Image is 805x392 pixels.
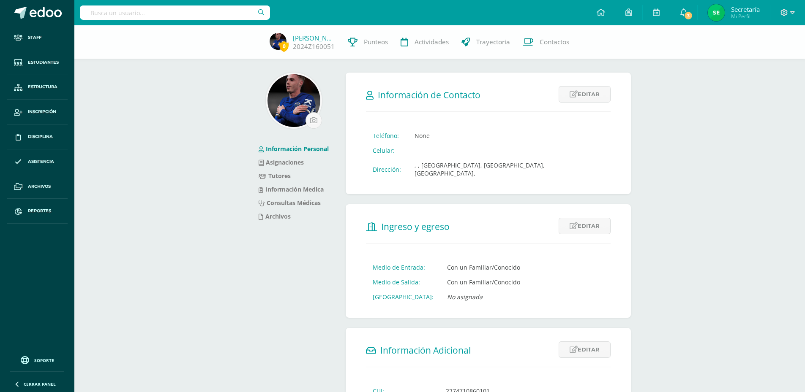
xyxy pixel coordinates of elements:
a: Información Medica [259,185,324,193]
span: Ingreso y egreso [381,221,450,232]
a: 2024Z160051 [293,42,335,51]
a: Información Personal [259,145,329,153]
a: Actividades [394,25,455,59]
span: Información de Contacto [378,89,480,101]
a: Staff [7,25,68,50]
a: Archivos [7,174,68,199]
a: Editar [559,218,611,234]
td: Medio de Entrada: [366,260,440,275]
span: Inscripción [28,108,56,115]
span: Información Adicional [380,344,471,356]
a: Editar [559,86,611,103]
td: , , [GEOGRAPHIC_DATA], [GEOGRAPHIC_DATA], [GEOGRAPHIC_DATA], [408,158,611,181]
span: Staff [28,34,41,41]
span: Estructura [28,84,57,90]
a: Asignaciones [259,158,304,166]
a: Editar [559,341,611,358]
td: Teléfono: [366,128,408,143]
td: Con un Familiar/Conocido [440,275,527,289]
span: Asistencia [28,158,54,165]
a: Trayectoria [455,25,516,59]
span: Secretaría [731,5,760,14]
a: Reportes [7,199,68,224]
td: Medio de Salida: [366,275,440,289]
span: Reportes [28,208,51,214]
img: bb51d92fe231030405650637fd24292c.png [708,4,725,21]
a: Tutores [259,172,291,180]
a: Asistencia [7,149,68,174]
img: deaeaa9b44bd8ed96b960285b33be698.png [267,74,320,127]
a: Inscripción [7,100,68,124]
a: Archivos [259,212,291,220]
td: [GEOGRAPHIC_DATA]: [366,289,440,304]
span: Soporte [34,357,54,363]
input: Busca un usuario... [80,5,270,20]
span: 0 [279,41,289,51]
td: Dirección: [366,158,408,181]
span: 3 [684,11,693,20]
a: Punteos [341,25,394,59]
span: Mi Perfil [731,13,760,20]
span: Disciplina [28,133,53,140]
td: Con un Familiar/Conocido [440,260,527,275]
span: Contactos [540,38,569,46]
a: Consultas Médicas [259,199,321,207]
td: None [408,128,611,143]
a: Estructura [7,75,68,100]
span: Estudiantes [28,59,59,66]
span: Archivos [28,183,51,190]
a: Soporte [10,354,64,365]
span: Cerrar panel [24,381,56,387]
span: Actividades [415,38,449,46]
a: [PERSON_NAME] [293,34,335,42]
i: No asignada [447,293,483,301]
td: Celular: [366,143,408,158]
a: Estudiantes [7,50,68,75]
span: Trayectoria [476,38,510,46]
span: Punteos [364,38,388,46]
img: 5f939560e9c365184a514f7e58428684.png [270,33,287,50]
a: Disciplina [7,124,68,149]
a: Contactos [516,25,576,59]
